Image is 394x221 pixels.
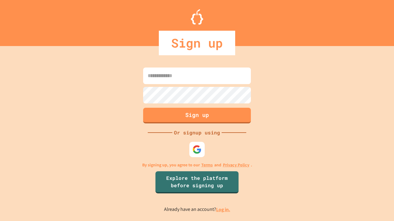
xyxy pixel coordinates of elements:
[172,129,222,136] div: Or signup using
[223,162,249,168] a: Privacy Policy
[164,206,230,213] p: Already have an account?
[155,171,239,193] a: Explore the platform before signing up
[216,206,230,213] a: Log in.
[142,162,252,168] p: By signing up, you agree to our and .
[201,162,213,168] a: Terms
[192,145,202,154] img: google-icon.svg
[159,31,235,55] div: Sign up
[191,9,203,25] img: Logo.svg
[143,108,251,123] button: Sign up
